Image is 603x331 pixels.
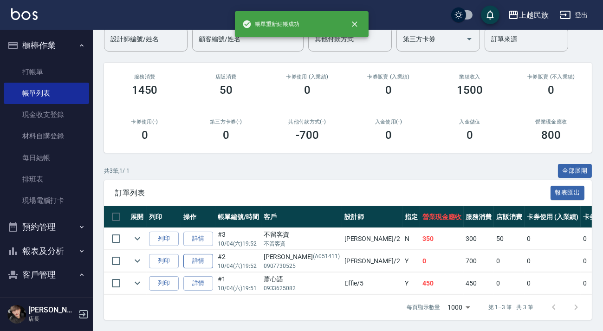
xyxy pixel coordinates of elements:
th: 列印 [147,206,181,228]
td: 0 [525,228,581,250]
th: 客戶 [261,206,342,228]
h3: 0 [142,129,148,142]
button: expand row [130,254,144,268]
td: 0 [420,250,464,272]
h3: 1450 [132,84,158,97]
h2: 其他付款方式(-) [278,119,337,125]
img: Person [7,305,26,324]
a: 打帳單 [4,61,89,83]
h2: 入金儲值 [441,119,499,125]
a: 報表匯出 [551,188,585,197]
td: Y [402,250,420,272]
td: 450 [464,273,494,294]
button: 預約管理 [4,215,89,239]
p: 店長 [28,315,76,323]
td: Effie /5 [342,273,402,294]
p: 10/04 (六) 19:51 [218,284,259,292]
a: 每日結帳 [4,147,89,169]
td: #3 [215,228,261,250]
button: 登出 [556,6,592,24]
th: 指定 [402,206,420,228]
td: 50 [494,228,525,250]
span: 帳單重新結帳成功 [242,19,300,29]
button: expand row [130,232,144,246]
span: 訂單列表 [115,188,551,198]
td: N [402,228,420,250]
p: 10/04 (六) 19:52 [218,262,259,270]
td: 300 [464,228,494,250]
button: expand row [130,276,144,290]
h2: 業績收入 [441,74,499,80]
a: 客戶列表 [4,291,89,312]
h3: 0 [385,84,392,97]
a: 詳情 [183,254,213,268]
td: #2 [215,250,261,272]
a: 現金收支登錄 [4,104,89,125]
h2: 營業現金應收 [522,119,581,125]
td: Y [402,273,420,294]
button: Open [462,32,477,46]
td: [PERSON_NAME] /2 [342,250,402,272]
th: 卡券使用 (入業績) [525,206,581,228]
p: 每頁顯示數量 [407,303,440,312]
td: 0 [525,273,581,294]
th: 帳單編號/時間 [215,206,261,228]
button: 列印 [149,276,179,291]
th: 展開 [128,206,147,228]
p: 0907730525 [264,262,340,270]
a: 詳情 [183,232,213,246]
p: 0933625082 [264,284,340,292]
button: 報表匯出 [551,186,585,200]
h3: 服務消費 [115,74,174,80]
div: 上越民族 [519,9,549,21]
td: 0 [494,273,525,294]
th: 營業現金應收 [420,206,464,228]
a: 帳單列表 [4,83,89,104]
td: [PERSON_NAME] /2 [342,228,402,250]
h3: 0 [548,84,554,97]
button: 全部展開 [558,164,592,178]
td: 0 [494,250,525,272]
button: save [481,6,499,24]
th: 店販消費 [494,206,525,228]
h3: 0 [467,129,473,142]
h2: 卡券使用(-) [115,119,174,125]
td: 700 [464,250,494,272]
h2: 店販消費 [196,74,255,80]
th: 服務消費 [464,206,494,228]
p: 共 3 筆, 1 / 1 [104,167,130,175]
a: 詳情 [183,276,213,291]
button: 報表及分析 [4,239,89,263]
div: 不留客資 [264,230,340,240]
td: 350 [420,228,464,250]
button: 櫃檯作業 [4,33,89,58]
td: 0 [525,250,581,272]
h3: 0 [385,129,392,142]
th: 設計師 [342,206,402,228]
h3: 1500 [457,84,483,97]
img: Logo [11,8,38,20]
h2: 第三方卡券(-) [196,119,255,125]
h3: -700 [296,129,319,142]
p: 第 1–3 筆 共 3 筆 [488,303,533,312]
h5: [PERSON_NAME] [28,305,76,315]
button: close [344,14,365,34]
h2: 卡券販賣 (不入業績) [522,74,581,80]
h3: 0 [304,84,311,97]
button: 列印 [149,232,179,246]
h3: 0 [223,129,229,142]
a: 現場電腦打卡 [4,190,89,211]
button: 列印 [149,254,179,268]
h3: 50 [220,84,233,97]
p: (A051411) [313,252,340,262]
button: 客戶管理 [4,263,89,287]
h2: 卡券販賣 (入業績) [359,74,418,80]
h2: 卡券使用 (入業績) [278,74,337,80]
div: 1000 [444,295,473,320]
h3: 800 [541,129,561,142]
td: #1 [215,273,261,294]
a: 材料自購登錄 [4,125,89,147]
h2: 入金使用(-) [359,119,418,125]
td: 450 [420,273,464,294]
div: 蕭心語 [264,274,340,284]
